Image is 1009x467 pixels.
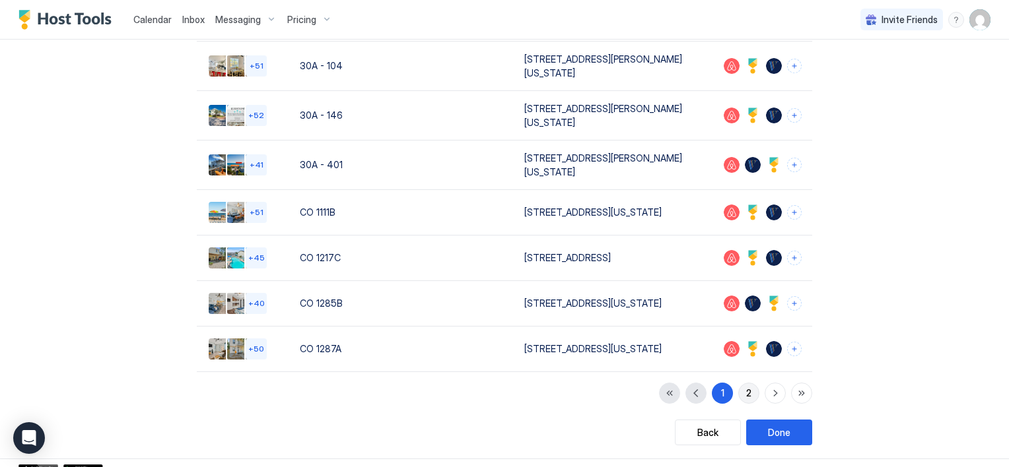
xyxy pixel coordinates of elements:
div: [STREET_ADDRESS][US_STATE] [524,342,703,356]
div: Listing image 2 [227,154,248,175]
span: Invite Friends [882,14,938,26]
div: CO 1287A [300,342,503,356]
div: [STREET_ADDRESS][PERSON_NAME][US_STATE] [524,52,703,80]
div: 1 [721,386,724,400]
span: Calendar [133,14,172,25]
div: Listing image 2 [227,247,248,268]
button: Back [675,420,741,445]
div: User profile [969,9,991,30]
div: Listing image 2 [227,55,248,77]
div: Listing image 2 [227,338,248,359]
div: [STREET_ADDRESS][PERSON_NAME][US_STATE] [524,102,703,129]
div: Back [697,425,718,439]
button: Connect channels [787,59,802,73]
div: Listing image 1 [209,247,230,268]
a: Host Tools Logo [18,10,118,30]
div: CO 1217C [300,251,503,265]
div: [STREET_ADDRESS][US_STATE] [524,296,703,310]
div: 30A - 146 [300,108,503,122]
div: [STREET_ADDRESS] [524,251,703,265]
div: Listing image 2 [227,293,248,314]
button: 2 [738,383,759,404]
span: + 51 [250,207,263,217]
span: Pricing [287,14,316,26]
div: Listing image 2 [227,105,248,126]
span: + 40 [248,298,265,308]
div: Open Intercom Messenger [13,422,45,454]
div: CO 1111B [300,205,503,219]
a: Inbox [182,13,205,26]
div: Listing image 1 [209,338,230,359]
div: [STREET_ADDRESS][US_STATE] [524,205,703,219]
div: Listing image 1 [209,105,230,126]
div: Done [768,425,790,439]
div: 30A - 104 [300,59,503,73]
button: Connect channels [787,296,802,311]
button: 1 [712,383,733,404]
a: Calendar [133,13,172,26]
button: Connect channels [787,205,802,220]
span: + 41 [250,160,263,170]
span: + 52 [248,110,264,120]
span: + 50 [248,344,264,354]
button: Connect channels [787,342,802,356]
div: Listing image 1 [209,55,230,77]
div: Listing image 1 [209,202,230,223]
button: Done [746,420,812,445]
span: + 45 [248,253,265,263]
div: Listing image 1 [209,293,230,314]
button: Connect channels [787,108,802,123]
div: [STREET_ADDRESS][PERSON_NAME][US_STATE] [524,151,703,179]
span: + 51 [250,61,263,71]
div: Listing image 1 [209,154,230,175]
div: Listing image 2 [227,202,248,223]
span: Messaging [215,14,261,26]
button: Connect channels [787,158,802,172]
span: Inbox [182,14,205,25]
div: menu [948,12,964,28]
div: 30A - 401 [300,158,503,171]
div: CO 1285B [300,296,503,310]
div: 2 [746,386,751,400]
button: Connect channels [787,251,802,265]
